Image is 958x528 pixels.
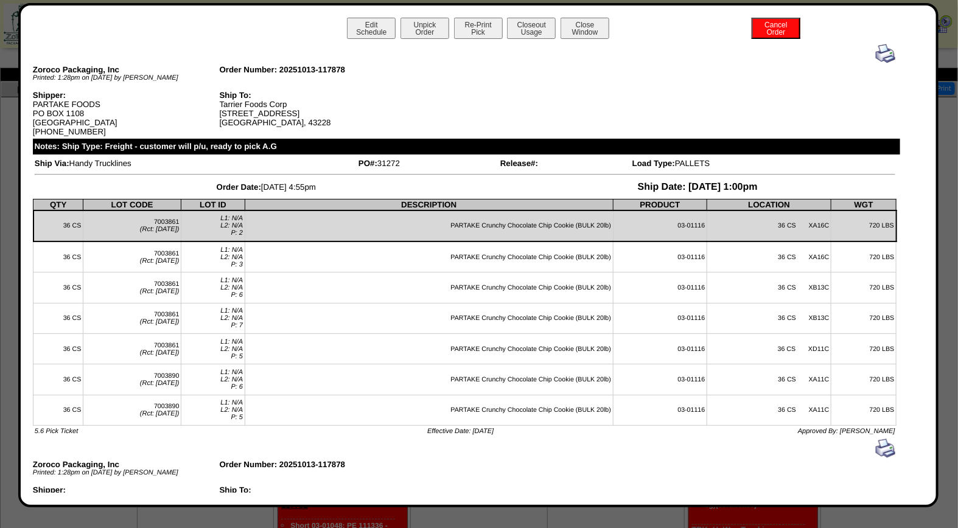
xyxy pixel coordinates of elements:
span: Ship Date: [DATE] 1:00pm [638,182,758,192]
td: PARTAKE Crunchy Chocolate Chip Cookie (BULK 20lb) [245,395,613,425]
td: PARTAKE Crunchy Chocolate Chip Cookie (BULK 20lb) [245,364,613,395]
span: Approved By: [PERSON_NAME] [798,428,895,435]
span: Load Type: [632,159,675,168]
img: print.gif [876,44,895,63]
span: L1: N/A L2: N/A P: 6 [220,369,243,391]
td: 03-01116 [613,273,707,303]
span: Ship Via: [35,159,69,168]
td: 7003890 [83,395,181,425]
div: Order Number: 20251013-117878 [219,65,406,74]
td: 36 CS [33,395,83,425]
td: 720 LBS [831,395,897,425]
td: 7003861 [83,273,181,303]
td: 03-01116 [613,241,707,273]
td: 03-01116 [613,210,707,241]
div: Tarrier Foods Corp [STREET_ADDRESS] [GEOGRAPHIC_DATA], 43228 [219,485,406,522]
button: UnpickOrder [400,18,449,39]
a: CloseWindow [559,27,610,36]
td: 36 CS [33,364,83,395]
span: L1: N/A L2: N/A P: 6 [220,277,243,299]
td: 36 CS XB13C [707,273,831,303]
span: L1: N/A L2: N/A P: 7 [220,307,243,329]
td: 36 CS [33,303,83,333]
td: 36 CS XA11C [707,364,831,395]
td: 03-01116 [613,333,707,364]
td: 720 LBS [831,210,897,241]
div: PARTAKE FOODS PO BOX 1108 [GEOGRAPHIC_DATA] [PHONE_NUMBER] [33,91,220,136]
th: WGT [831,199,897,210]
div: Shipper: [33,91,220,100]
span: L1: N/A L2: N/A P: 2 [220,215,243,237]
td: Handy Trucklines [34,158,357,168]
span: (Rct: [DATE]) [140,380,180,387]
td: PARTAKE Crunchy Chocolate Chip Cookie (BULK 20lb) [245,333,613,364]
td: 720 LBS [831,273,897,303]
span: (Rct: [DATE]) [140,410,180,417]
span: 5.6 Pick Ticket [35,428,78,435]
div: Notes: Ship Type: Freight - customer will p/u, ready to pick A.G [33,139,900,155]
div: Ship To: [219,485,406,495]
td: PARTAKE Crunchy Chocolate Chip Cookie (BULK 20lb) [245,210,613,241]
span: (Rct: [DATE]) [140,288,180,295]
td: 36 CS [33,273,83,303]
td: 7003861 [83,241,181,273]
td: 7003861 [83,210,181,241]
span: Effective Date: [DATE] [427,428,494,435]
td: [DATE] 4:55pm [34,181,498,193]
span: (Rct: [DATE]) [140,349,180,356]
button: Re-PrintPick [454,18,503,39]
div: Tarrier Foods Corp [STREET_ADDRESS] [GEOGRAPHIC_DATA], 43228 [219,91,406,127]
th: LOT CODE [83,199,181,210]
span: L1: N/A L2: N/A P: 5 [220,338,243,360]
button: CloseoutUsage [507,18,556,39]
td: 36 CS [33,241,83,273]
div: Printed: 1:28pm on [DATE] by [PERSON_NAME] [33,74,220,82]
td: 36 CS XD11C [707,333,831,364]
td: 7003861 [83,303,181,333]
td: 720 LBS [831,241,897,273]
div: Ship To: [219,91,406,100]
div: Shipper: [33,485,220,495]
th: LOT ID [181,199,245,210]
td: 720 LBS [831,303,897,333]
span: (Rct: [DATE]) [140,226,180,233]
td: 36 CS XA16C [707,241,831,273]
button: CloseWindow [561,18,609,39]
span: L1: N/A L2: N/A P: 5 [220,399,243,421]
td: PARTAKE Crunchy Chocolate Chip Cookie (BULK 20lb) [245,241,613,273]
span: PO#: [358,159,377,168]
td: 03-01116 [613,303,707,333]
td: PARTAKE Crunchy Chocolate Chip Cookie (BULK 20lb) [245,303,613,333]
th: DESCRIPTION [245,199,613,210]
td: 36 CS XA16C [707,210,831,241]
td: 7003861 [83,333,181,364]
img: print.gif [876,439,895,458]
div: Printed: 1:28pm on [DATE] by [PERSON_NAME] [33,469,220,476]
td: PARTAKE Crunchy Chocolate Chip Cookie (BULK 20lb) [245,273,613,303]
span: (Rct: [DATE]) [140,318,180,325]
div: Zoroco Packaging, Inc [33,65,220,74]
span: Order Date: [217,182,261,192]
td: 36 CS [33,210,83,241]
th: LOCATION [707,199,831,210]
span: (Rct: [DATE]) [140,257,180,265]
td: 720 LBS [831,364,897,395]
div: Order Number: 20251013-117878 [219,460,406,469]
td: 7003890 [83,364,181,395]
span: Release#: [500,159,538,168]
td: PALLETS [632,158,896,168]
div: Zoroco Packaging, Inc [33,460,220,469]
th: QTY [33,199,83,210]
td: 03-01116 [613,364,707,395]
td: 31272 [358,158,498,168]
button: EditSchedule [347,18,396,39]
td: 36 CS XB13C [707,303,831,333]
button: CancelOrder [752,18,800,39]
td: 720 LBS [831,333,897,364]
td: 03-01116 [613,395,707,425]
td: 36 CS [33,333,83,364]
span: L1: N/A L2: N/A P: 3 [220,246,243,268]
th: PRODUCT [613,199,707,210]
td: 36 CS XA11C [707,395,831,425]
